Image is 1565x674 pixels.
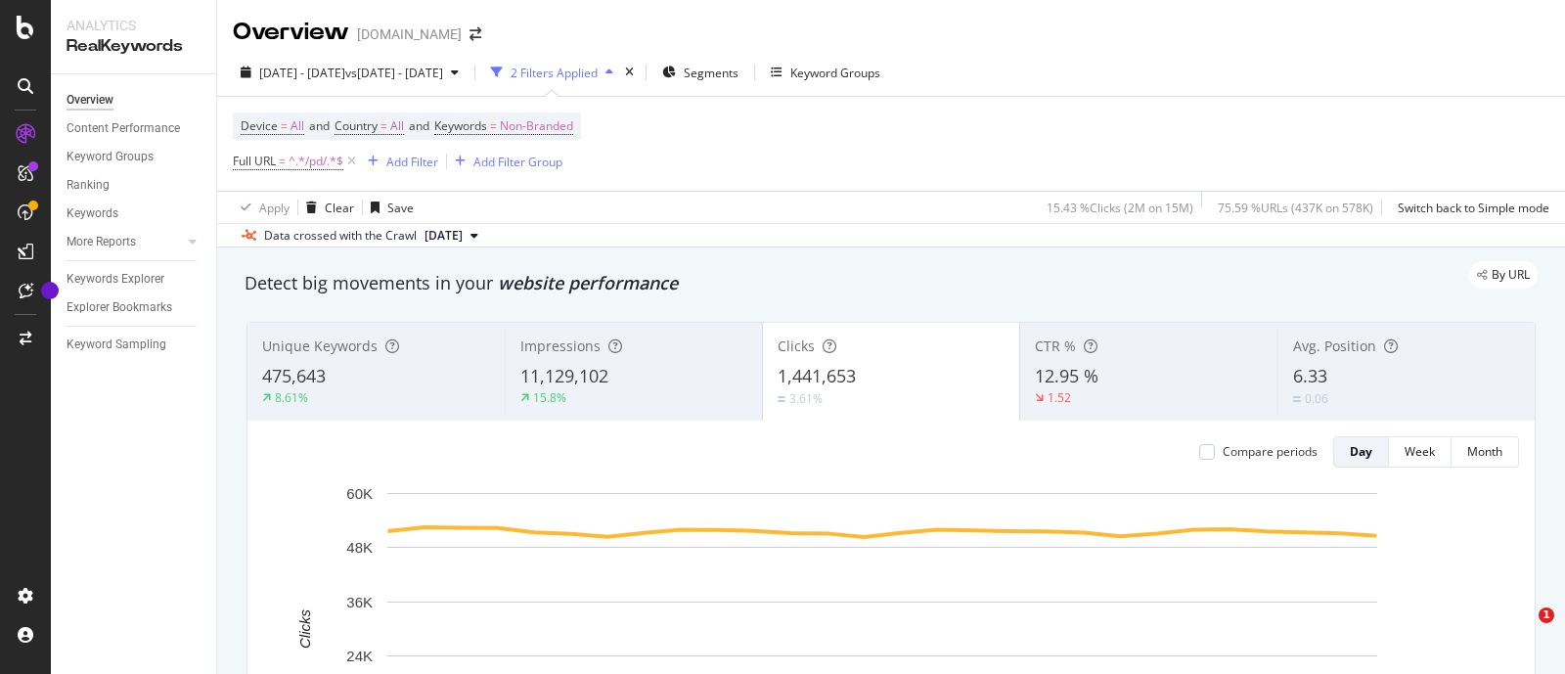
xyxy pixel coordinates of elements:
div: [DOMAIN_NAME] [357,24,462,44]
button: Week [1389,436,1452,468]
span: Full URL [233,153,276,169]
text: Clicks [296,608,313,648]
text: 24K [346,648,373,664]
span: and [309,117,330,134]
button: Clear [298,192,354,223]
div: 1.52 [1048,389,1071,406]
div: Save [387,200,414,216]
span: Clicks [778,337,815,355]
a: Ranking [67,175,202,196]
button: Day [1333,436,1389,468]
span: Unique Keywords [262,337,378,355]
div: times [621,63,638,82]
div: Keyword Groups [67,147,154,167]
span: 1 [1539,607,1554,623]
a: Content Performance [67,118,202,139]
div: Tooltip anchor [41,282,59,299]
div: Month [1467,443,1502,460]
button: Apply [233,192,290,223]
span: Impressions [520,337,601,355]
button: Save [363,192,414,223]
span: 11,129,102 [520,364,608,387]
text: 48K [346,539,373,556]
span: 6.33 [1293,364,1327,387]
a: Keywords [67,203,202,224]
text: 36K [346,594,373,610]
div: arrow-right-arrow-left [469,27,481,41]
div: Keyword Sampling [67,335,166,355]
span: By URL [1492,269,1530,281]
span: All [291,112,304,140]
div: Content Performance [67,118,180,139]
div: Compare periods [1223,443,1318,460]
div: More Reports [67,232,136,252]
div: RealKeywords [67,35,201,58]
div: Keywords [67,203,118,224]
img: Equal [1293,396,1301,402]
div: 75.59 % URLs ( 437K on 578K ) [1218,200,1373,216]
div: Week [1405,443,1435,460]
span: 475,643 [262,364,326,387]
span: = [380,117,387,134]
div: Keywords Explorer [67,269,164,290]
span: 12.95 % [1035,364,1098,387]
span: Device [241,117,278,134]
button: 2 Filters Applied [483,57,621,88]
button: Keyword Groups [763,57,888,88]
span: CTR % [1035,337,1076,355]
span: = [279,153,286,169]
div: Data crossed with the Crawl [264,227,417,245]
div: Switch back to Simple mode [1398,200,1549,216]
div: Overview [233,16,349,49]
span: [DATE] - [DATE] [259,65,345,81]
div: Apply [259,200,290,216]
div: Keyword Groups [790,65,880,81]
a: Keyword Sampling [67,335,202,355]
span: = [281,117,288,134]
button: [DATE] - [DATE]vs[DATE] - [DATE] [233,57,467,88]
div: 15.8% [533,389,566,406]
div: 15.43 % Clicks ( 2M on 15M ) [1047,200,1193,216]
a: More Reports [67,232,183,252]
span: vs [DATE] - [DATE] [345,65,443,81]
iframe: Intercom live chat [1498,607,1545,654]
button: Segments [654,57,746,88]
span: and [409,117,429,134]
div: Explorer Bookmarks [67,297,172,318]
div: Day [1350,443,1372,460]
span: 1,441,653 [778,364,856,387]
span: Avg. Position [1293,337,1376,355]
a: Explorer Bookmarks [67,297,202,318]
span: ^.*/pd/.*$ [289,148,343,175]
span: All [390,112,404,140]
a: Keywords Explorer [67,269,202,290]
button: Add Filter Group [447,150,562,173]
button: Switch back to Simple mode [1390,192,1549,223]
div: 8.61% [275,389,308,406]
span: Keywords [434,117,487,134]
text: 60K [346,485,373,502]
div: 2 Filters Applied [511,65,598,81]
div: 0.06 [1305,390,1328,407]
div: Analytics [67,16,201,35]
div: Overview [67,90,113,111]
div: Clear [325,200,354,216]
img: Equal [778,396,785,402]
button: Add Filter [360,150,438,173]
span: Non-Branded [500,112,573,140]
a: Keyword Groups [67,147,202,167]
button: [DATE] [417,224,486,247]
div: Add Filter Group [473,154,562,170]
div: Add Filter [386,154,438,170]
div: Ranking [67,175,110,196]
span: = [490,117,497,134]
span: 2025 Jul. 26th [425,227,463,245]
div: 3.61% [789,390,823,407]
button: Month [1452,436,1519,468]
div: legacy label [1469,261,1538,289]
span: Segments [684,65,738,81]
a: Overview [67,90,202,111]
span: Country [335,117,378,134]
